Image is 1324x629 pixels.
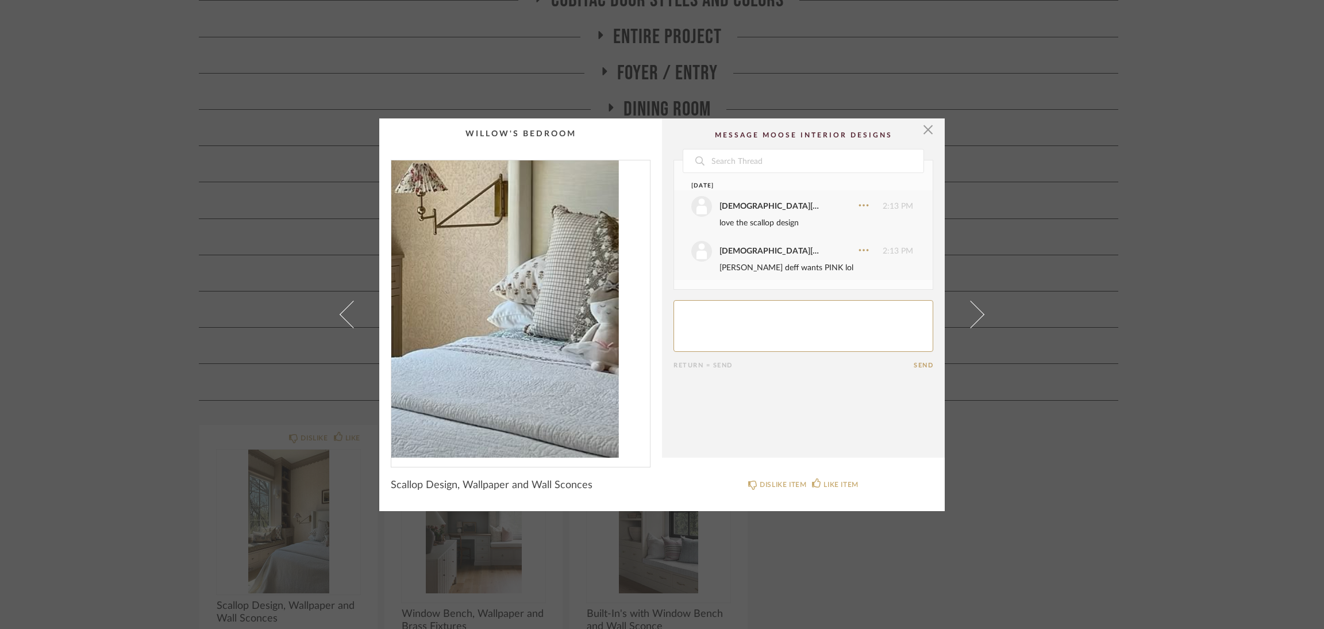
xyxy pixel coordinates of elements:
div: love the scallop design [719,217,913,229]
div: [DEMOGRAPHIC_DATA][PERSON_NAME] [719,200,820,213]
button: Send [914,362,933,369]
div: 2:13 PM [691,196,913,217]
img: 0e9c90d6-2296-443f-953f-7d6051805d3c_1000x1000.jpg [391,160,650,458]
div: DISLIKE ITEM [760,479,806,490]
div: [DATE] [691,182,892,190]
div: LIKE ITEM [823,479,858,490]
span: Scallop Design, Wallpaper and Wall Sconces [391,479,592,492]
input: Search Thread [710,149,923,172]
div: [PERSON_NAME] deff wants PINK lol [719,262,913,274]
div: 2:13 PM [691,241,913,262]
div: [DEMOGRAPHIC_DATA][PERSON_NAME] [719,245,820,258]
button: Close [917,118,940,141]
div: 0 [391,160,650,458]
div: Return = Send [673,362,914,369]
